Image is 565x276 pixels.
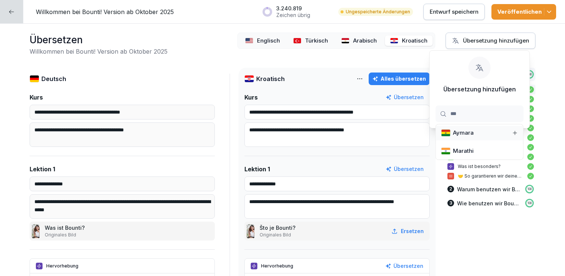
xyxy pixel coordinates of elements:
button: Entwurf speichern [423,4,485,20]
p: Originales Bild [260,232,297,238]
h2: Willkommen bei Bounti! Version ab Oktober 2025 [30,47,168,56]
p: Ersetzen [401,227,424,235]
p: 100 [527,201,532,205]
p: Originales Bild [45,232,86,238]
p: Hervorhebung [46,263,78,269]
p: Kroatisch [256,74,285,83]
p: 🤝 So garantieren wir deinen Lernerfolg: [458,173,524,179]
p: Lektion 1 [244,165,270,174]
p: Zeichen übrig [276,12,310,18]
img: hr.svg [244,75,254,83]
img: tr.svg [293,38,301,44]
p: Aymara [453,129,474,137]
p: Türkisch [305,37,328,45]
img: us.svg [245,38,253,44]
p: Što je Bounti? [260,224,297,232]
button: Übersetzung hinzufügen [446,33,535,49]
img: cljru2rby01rdfb01lxkfq9av.jpg [247,224,254,238]
h1: Übersetzen [30,33,168,47]
p: Marathi [453,147,474,155]
p: Englisch [257,37,280,45]
p: Entwurf speichern [430,8,478,16]
p: Übersetzung hinzufügen [443,85,516,94]
div: Alles übersetzen [372,75,426,83]
img: eg.svg [341,38,349,44]
img: de.svg [30,75,39,83]
img: cljru2rby01rdfb01lxkfq9av.jpg [32,224,40,238]
img: in.svg [441,147,451,155]
p: Warum benutzen wir Bounti? [457,185,521,193]
p: Was ist Bounti? [45,224,86,232]
p: Hervorhebung [261,263,293,269]
img: bo.svg [441,129,451,137]
div: Veröffentlichen [497,8,550,16]
div: Übersetzung hinzufügen [452,37,529,45]
button: 3.240.819Zeichen übrig [258,2,332,21]
p: Was ist besonders? [458,163,524,170]
button: Alles übersetzen [369,73,430,85]
div: 2 [447,186,454,192]
button: Übersetzen [386,93,424,101]
button: Übersetzen [386,165,424,173]
p: Ungespeicherte Änderungen [346,9,410,15]
p: Deutsch [41,74,66,83]
img: hr.svg [390,38,398,44]
button: Veröffentlichen [491,4,556,20]
p: Willkommen bei Bounti! Version ab Oktober 2025 [36,7,174,16]
p: 100 [527,187,532,191]
p: Wie benutzen wir Bounti? [457,199,521,207]
p: Kurs [244,93,258,102]
p: Kroatisch [402,37,427,45]
button: Übersetzen [385,262,423,270]
div: 3 [447,200,454,206]
p: 3.240.819 [276,5,310,12]
p: Arabisch [353,37,377,45]
p: Kurs [30,93,43,102]
p: Lektion 1 [30,165,55,174]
